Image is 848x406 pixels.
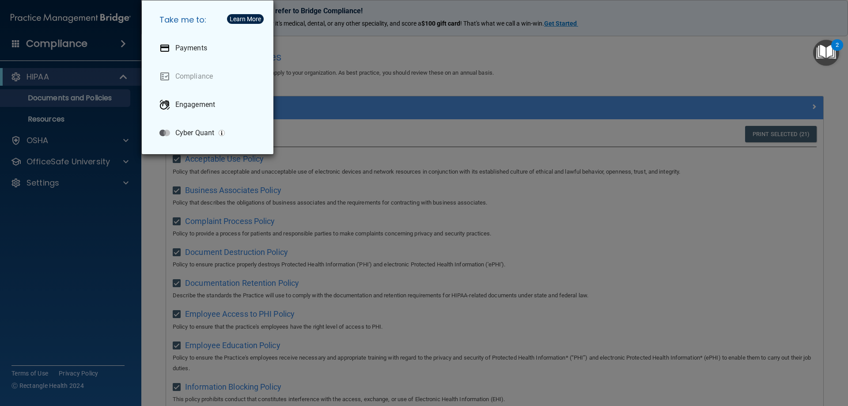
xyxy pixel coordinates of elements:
p: Payments [175,44,207,53]
button: Open Resource Center, 2 new notifications [813,40,839,66]
p: Engagement [175,100,215,109]
button: Learn More [227,14,264,24]
h5: Take me to: [152,8,266,32]
div: Learn More [230,16,261,22]
div: 2 [836,45,839,57]
p: Cyber Quant [175,129,214,137]
a: Compliance [152,64,266,89]
a: Cyber Quant [152,121,266,145]
a: Engagement [152,92,266,117]
a: Payments [152,36,266,61]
